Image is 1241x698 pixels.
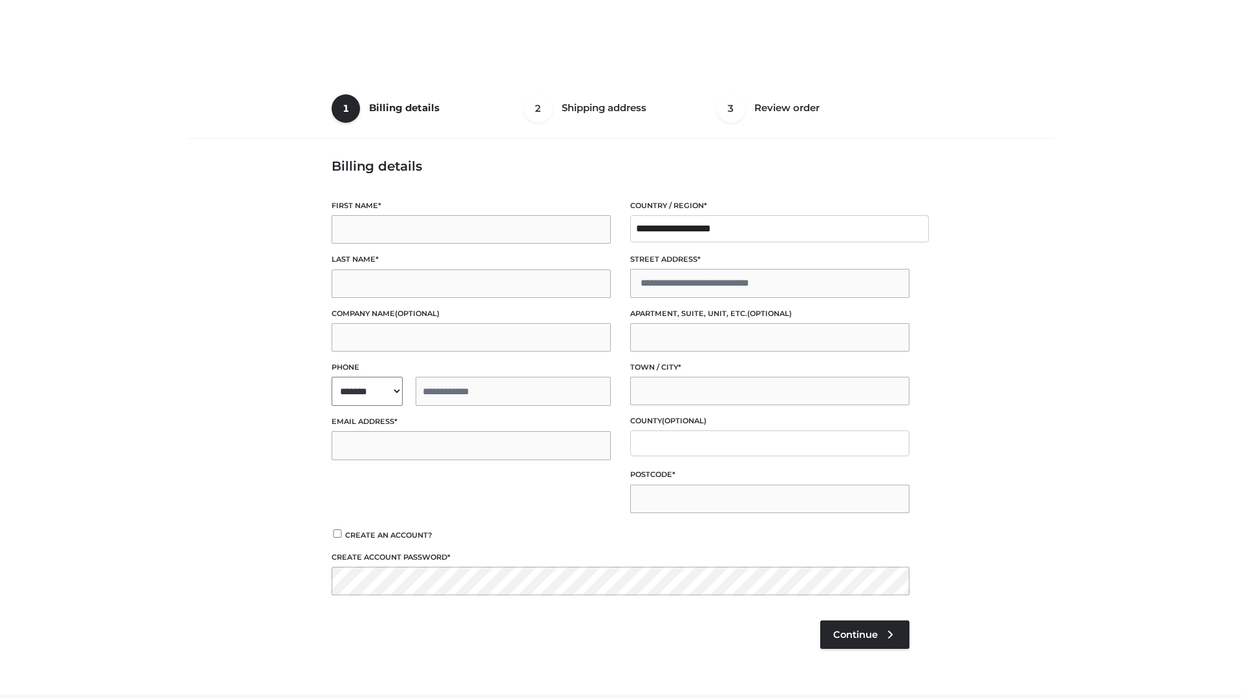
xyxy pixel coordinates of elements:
span: (optional) [662,416,706,425]
label: First name [332,200,611,212]
label: County [630,415,909,427]
label: Last name [332,253,611,266]
label: Town / City [630,361,909,374]
input: Create an account? [332,529,343,538]
label: Company name [332,308,611,320]
span: 3 [717,94,745,123]
label: Apartment, suite, unit, etc. [630,308,909,320]
span: 1 [332,94,360,123]
a: Continue [820,620,909,649]
span: 2 [524,94,553,123]
label: Phone [332,361,611,374]
span: Continue [833,629,878,640]
label: Create account password [332,551,909,564]
span: Billing details [369,101,440,114]
label: Email address [332,416,611,428]
label: Country / Region [630,200,909,212]
h3: Billing details [332,158,909,174]
span: Review order [754,101,820,114]
span: Create an account? [345,531,432,540]
span: (optional) [395,309,440,318]
span: Shipping address [562,101,646,114]
label: Postcode [630,469,909,481]
label: Street address [630,253,909,266]
span: (optional) [747,309,792,318]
